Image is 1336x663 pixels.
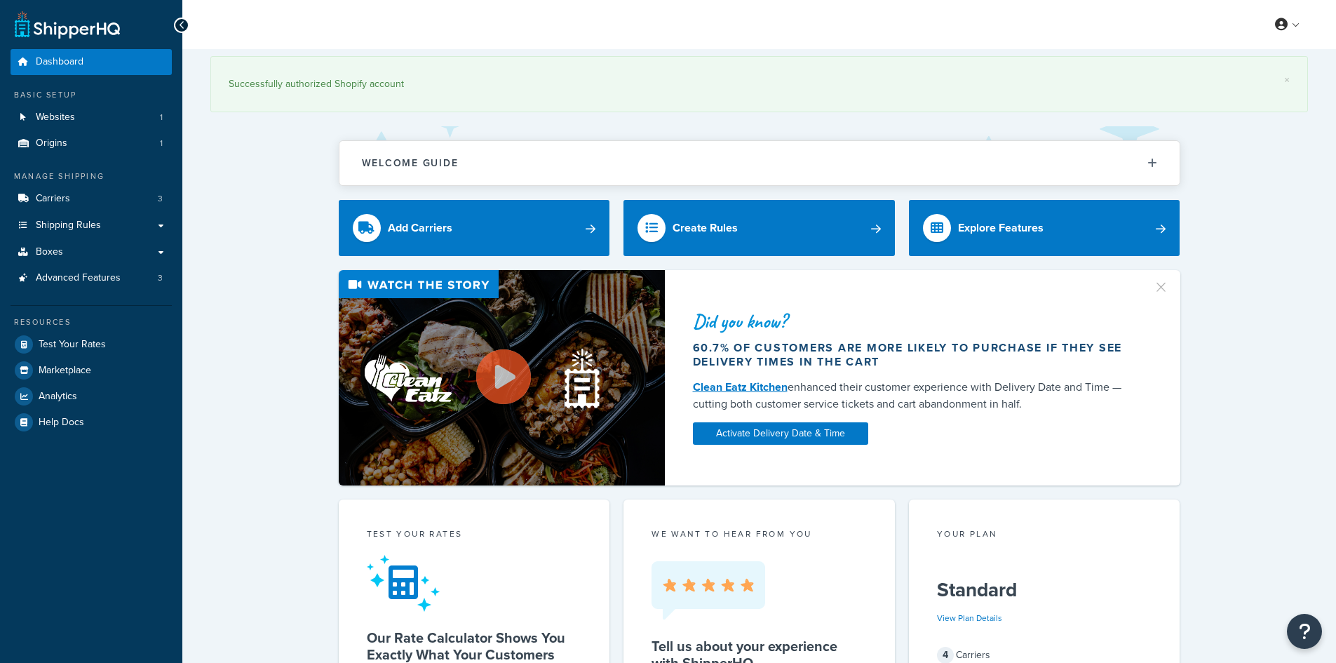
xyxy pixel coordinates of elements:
li: Carriers [11,186,172,212]
span: 1 [160,112,163,123]
span: Analytics [39,391,77,403]
a: Shipping Rules [11,213,172,239]
span: Shipping Rules [36,220,101,232]
a: Test Your Rates [11,332,172,357]
div: enhanced their customer experience with Delivery Date and Time — cutting both customer service ti... [693,379,1136,413]
a: Marketplace [11,358,172,383]
div: Resources [11,316,172,328]
a: Boxes [11,239,172,265]
h2: Welcome Guide [362,158,459,168]
div: Did you know? [693,312,1136,331]
span: Websites [36,112,75,123]
div: Explore Features [958,218,1044,238]
div: Your Plan [937,528,1152,544]
a: Explore Features [909,200,1180,256]
li: Advanced Features [11,265,172,291]
span: Origins [36,138,67,149]
div: Create Rules [673,218,738,238]
a: × [1284,74,1290,86]
span: Marketplace [39,365,91,377]
button: Open Resource Center [1287,614,1322,649]
div: 60.7% of customers are more likely to purchase if they see delivery times in the cart [693,341,1136,369]
span: Carriers [36,193,70,205]
span: 3 [158,272,163,284]
a: Add Carriers [339,200,610,256]
span: Boxes [36,246,63,258]
div: Basic Setup [11,89,172,101]
span: Dashboard [36,56,83,68]
a: Dashboard [11,49,172,75]
li: Websites [11,105,172,130]
a: Origins1 [11,130,172,156]
div: Manage Shipping [11,170,172,182]
span: Advanced Features [36,272,121,284]
a: Help Docs [11,410,172,435]
p: we want to hear from you [652,528,867,540]
h5: Standard [937,579,1152,601]
a: Carriers3 [11,186,172,212]
a: Activate Delivery Date & Time [693,422,868,445]
div: Add Carriers [388,218,452,238]
div: Successfully authorized Shopify account [229,74,1290,94]
img: Video thumbnail [339,270,665,485]
a: Analytics [11,384,172,409]
a: Advanced Features3 [11,265,172,291]
span: 1 [160,138,163,149]
a: Create Rules [623,200,895,256]
a: Clean Eatz Kitchen [693,379,788,395]
a: Websites1 [11,105,172,130]
div: Test your rates [367,528,582,544]
span: Test Your Rates [39,339,106,351]
span: 3 [158,193,163,205]
button: Welcome Guide [339,141,1180,185]
a: View Plan Details [937,612,1002,624]
li: Origins [11,130,172,156]
span: Help Docs [39,417,84,429]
